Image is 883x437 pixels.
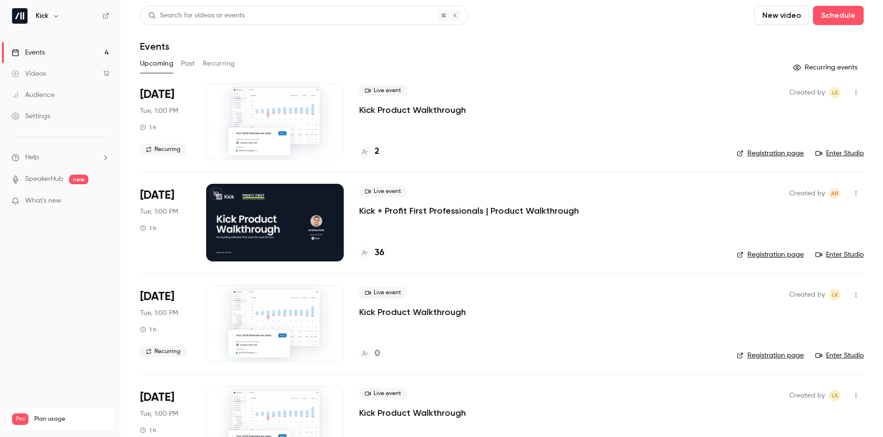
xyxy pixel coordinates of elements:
div: Events [12,48,45,57]
div: Search for videos or events [148,11,245,21]
a: Enter Studio [815,250,864,259]
button: Past [181,56,195,71]
a: SpeakerHub [25,174,63,184]
button: New video [754,6,809,25]
span: Live event [359,85,407,96]
a: Kick Product Walkthrough [359,306,466,318]
span: Created by [789,188,825,199]
span: Pro [12,413,28,425]
h4: 2 [375,145,379,158]
a: Enter Studio [815,149,864,158]
span: AR [831,188,839,199]
h4: 0 [375,347,380,360]
a: 0 [359,347,380,360]
div: Sep 30 Tue, 2:00 PM (America/Toronto) [140,184,191,261]
button: Recurring [203,56,235,71]
span: LK [832,87,838,98]
span: Recurring [140,346,186,357]
span: LK [832,289,838,300]
h1: Events [140,41,169,52]
div: Sep 30 Tue, 11:00 AM (America/Los Angeles) [140,83,191,160]
a: Registration page [737,149,804,158]
span: Andrew Roth [829,188,841,199]
span: Recurring [140,144,186,155]
button: Recurring events [789,60,864,75]
span: Live event [359,287,407,299]
a: 36 [359,246,384,259]
div: Oct 7 Tue, 11:00 AM (America/Los Angeles) [140,285,191,362]
span: [DATE] [140,390,174,405]
span: Tue, 1:00 PM [140,308,178,318]
span: What's new [25,196,61,206]
span: Tue, 1:00 PM [140,207,178,217]
a: Registration page [737,250,804,259]
span: Logan Kieller [829,289,841,300]
span: LK [832,390,838,401]
span: Created by [789,289,825,300]
span: [DATE] [140,87,174,102]
div: 1 h [140,326,156,333]
span: [DATE] [140,188,174,203]
a: Registration page [737,351,804,360]
span: Tue, 1:00 PM [140,409,178,419]
div: 1 h [140,426,156,434]
span: Live event [359,186,407,197]
div: 1 h [140,224,156,232]
a: Kick Product Walkthrough [359,104,466,116]
span: [DATE] [140,289,174,304]
a: Kick + Profit First Professionals | Product Walkthrough [359,205,579,217]
div: Audience [12,90,55,100]
a: 2 [359,145,379,158]
span: Plan usage [34,415,109,423]
span: Logan Kieller [829,87,841,98]
a: Kick Product Walkthrough [359,407,466,419]
span: Tue, 1:00 PM [140,106,178,116]
iframe: Noticeable Trigger [98,197,109,205]
span: Live event [359,388,407,399]
span: new [69,175,88,184]
span: Created by [789,390,825,401]
h6: Kick [36,11,48,21]
span: Help [25,152,39,163]
a: Enter Studio [815,351,864,360]
h4: 36 [375,246,384,259]
div: Videos [12,69,46,79]
li: help-dropdown-opener [12,152,109,163]
span: Logan Kieller [829,390,841,401]
button: Upcoming [140,56,173,71]
img: Kick [12,8,28,24]
div: Settings [12,111,50,121]
span: Created by [789,87,825,98]
div: 1 h [140,123,156,131]
button: Schedule [813,6,864,25]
